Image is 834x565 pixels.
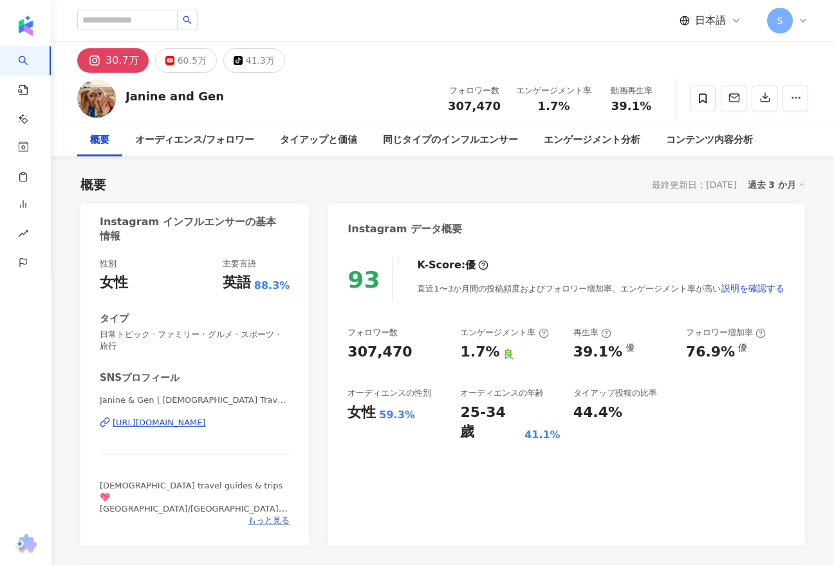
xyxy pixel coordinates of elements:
[652,180,736,190] div: 最終更新日：[DATE]
[254,279,290,293] span: 88.3%
[417,275,785,301] div: 直近1〜3か月間の投稿頻度およびフォロワー増加率、エンゲージメント率が高い
[379,408,415,422] div: 59.3%
[573,387,657,399] div: タイアップ投稿の比率
[573,342,622,362] div: 39.1%
[223,258,256,270] div: 主要言語
[738,342,747,353] div: 優
[748,176,806,193] div: 過去 3 か月
[223,48,285,73] button: 41.3万
[503,347,514,362] div: 良
[347,327,398,338] div: フォロワー数
[383,133,518,148] div: 同じタイプのインフルエンサー
[246,51,275,69] div: 41.3万
[347,342,412,362] div: 307,470
[721,275,785,301] button: 説明を確認する
[607,84,656,97] div: 動画再生率
[573,327,611,338] div: 再生率
[100,273,128,293] div: 女性
[460,403,521,443] div: 25-34 歲
[135,133,254,148] div: オーディエンス/フォロワー
[695,14,726,28] span: 日本語
[686,342,735,362] div: 76.9%
[100,417,290,429] a: [URL][DOMAIN_NAME]
[538,100,570,113] span: 1.7%
[347,387,431,399] div: オーディエンスの性別
[223,273,251,293] div: 英語
[417,258,488,272] div: K-Score :
[100,329,290,352] span: 日常トピック · ファミリー · グルメ · スポーツ · 旅行
[721,283,784,293] span: 説明を確認する
[611,100,651,113] span: 39.1%
[347,403,376,423] div: 女性
[460,327,548,338] div: エンゲージメント率
[125,88,224,104] div: Janine and Gen
[77,79,116,118] img: KOL Avatar
[625,342,635,353] div: 優
[448,84,501,97] div: フォロワー数
[460,387,544,399] div: オーディエンスの年齢
[100,371,180,385] div: SNSプロフィール
[460,342,499,362] div: 1.7%
[448,99,501,113] span: 307,470
[573,403,622,423] div: 44.4%
[113,417,206,429] div: [URL][DOMAIN_NAME]
[18,221,28,250] span: rise
[100,312,129,326] div: タイプ
[347,222,462,236] div: Instagram データ概要
[666,133,753,148] div: コンテンツ内容分析
[544,133,640,148] div: エンゲージメント分析
[465,258,476,272] div: 優
[106,51,139,69] div: 30.7万
[248,515,290,526] span: もっと見る
[100,481,288,549] span: [DEMOGRAPHIC_DATA] travel guides & trips 💖 [GEOGRAPHIC_DATA]/[GEOGRAPHIC_DATA] [GEOGRAPHIC_DATA] ...
[77,48,149,73] button: 30.7万
[347,266,380,293] div: 93
[80,176,106,194] div: 概要
[18,46,44,185] a: search
[155,48,217,73] button: 60.5万
[777,14,783,28] span: S
[183,15,192,24] span: search
[178,51,207,69] div: 60.5万
[100,215,283,244] div: Instagram インフルエンサーの基本情報
[14,534,39,555] img: chrome extension
[516,84,591,97] div: エンゲージメント率
[100,394,290,406] span: Janine & Gen | [DEMOGRAPHIC_DATA] Travel | janineandgen
[90,133,109,148] div: 概要
[280,133,357,148] div: タイアップと価値
[100,258,116,270] div: 性別
[524,428,561,442] div: 41.1%
[15,15,36,36] img: logo icon
[686,327,766,338] div: フォロワー増加率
